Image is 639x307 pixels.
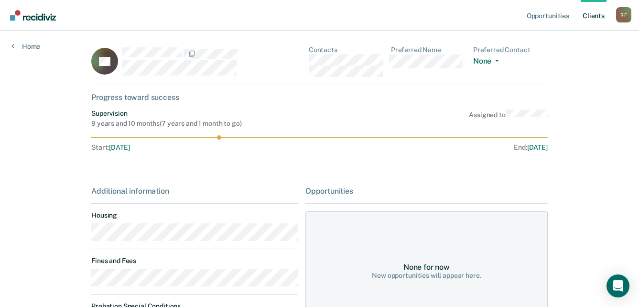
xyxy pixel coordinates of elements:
div: Start : [91,143,320,152]
div: End : [324,143,548,152]
div: Opportunities [305,186,548,196]
div: Progress toward success [91,93,548,102]
div: None for now [403,263,450,272]
div: Additional information [91,186,298,196]
dt: Housing [91,211,298,219]
span: [DATE] [109,143,130,151]
a: Home [11,42,40,51]
button: Profile dropdown button [616,7,631,22]
span: [DATE] [527,143,548,151]
img: Recidiviz [10,10,56,21]
dt: Contacts [309,46,383,54]
div: Assigned to [469,110,548,128]
dt: Preferred Name [391,46,466,54]
div: 9 years and 10 months ( 7 years and 1 month to go ) [91,120,241,128]
button: None [473,56,503,67]
div: New opportunities will appear here. [372,272,481,280]
div: Supervision [91,110,241,118]
div: R F [616,7,631,22]
dt: Fines and Fees [91,257,298,265]
div: Open Intercom Messenger [607,274,629,297]
dt: Preferred Contact [473,46,548,54]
